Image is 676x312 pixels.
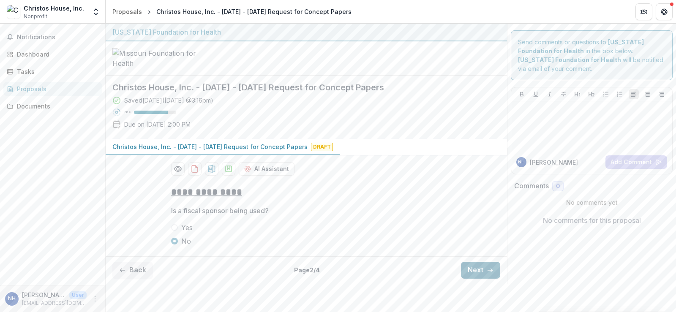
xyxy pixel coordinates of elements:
div: [US_STATE] Foundation for Health [112,27,500,37]
button: download-proposal [222,162,235,176]
div: Saved [DATE] ( [DATE] @ 3:16pm ) [124,96,213,105]
span: 0 [556,183,560,190]
button: Open entity switcher [90,3,102,20]
div: Documents [17,102,95,111]
button: Italicize [545,89,555,99]
button: Align Center [643,89,653,99]
p: 80 % [124,109,131,115]
p: Page 2 / 4 [294,266,320,274]
button: Preview af76ce57-c00d-4bdf-80e0-1761a9c6c01e-0.pdf [171,162,185,176]
div: Dashboard [17,50,95,59]
div: Nick Haring [518,160,525,164]
button: Underline [531,89,541,99]
button: Align Left [629,89,639,99]
button: Next [461,262,500,279]
h2: Christos House, Inc. - [DATE] - [DATE] Request for Concept Papers [112,82,487,92]
button: Notifications [3,30,102,44]
div: Proposals [112,7,142,16]
div: Send comments or questions to in the box below. will be notified via email of your comment. [511,30,673,80]
p: Christos House, Inc. - [DATE] - [DATE] Request for Concept Papers [112,142,308,151]
span: Yes [181,222,193,233]
div: Christos House, Inc. [24,4,84,13]
button: Heading 1 [572,89,583,99]
span: No [181,236,191,246]
div: Tasks [17,67,95,76]
p: [PERSON_NAME] [22,290,66,299]
button: Back [112,262,153,279]
button: download-proposal [205,162,218,176]
img: Missouri Foundation for Health [112,48,197,68]
p: Is a fiscal sponsor being used? [171,206,269,216]
button: Add Comment [605,155,667,169]
button: Get Help [656,3,673,20]
a: Dashboard [3,47,102,61]
span: Nonprofit [24,13,47,20]
div: Christos House, Inc. - [DATE] - [DATE] Request for Concept Papers [156,7,352,16]
a: Proposals [109,5,145,18]
h2: Comments [514,182,549,190]
span: Notifications [17,34,98,41]
div: Proposals [17,84,95,93]
p: User [69,291,87,299]
p: No comments for this proposal [543,215,641,225]
button: Partners [635,3,652,20]
p: [EMAIL_ADDRESS][DOMAIN_NAME] [22,299,87,307]
img: Christos House, Inc. [7,5,20,19]
p: [PERSON_NAME] [530,158,578,167]
button: Strike [559,89,569,99]
button: Bullet List [601,89,611,99]
button: Bold [517,89,527,99]
nav: breadcrumb [109,5,355,18]
p: Due on [DATE] 2:00 PM [124,120,191,129]
a: Tasks [3,65,102,79]
p: No comments yet [514,198,669,207]
button: Align Right [657,89,667,99]
a: Documents [3,99,102,113]
button: Ordered List [615,89,625,99]
button: download-proposal [188,162,202,176]
button: More [90,294,100,304]
strong: [US_STATE] Foundation for Health [518,56,621,63]
button: AI Assistant [239,162,294,176]
a: Proposals [3,82,102,96]
div: Nick Haring [8,296,16,301]
span: Draft [311,143,333,151]
button: Heading 2 [586,89,597,99]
